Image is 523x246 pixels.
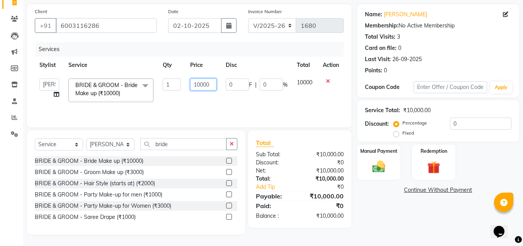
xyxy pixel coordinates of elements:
[249,81,252,89] span: F
[35,56,64,74] th: Stylist
[384,10,427,19] a: [PERSON_NAME]
[421,148,447,155] label: Redemption
[140,138,227,150] input: Search or Scan
[35,168,144,176] div: BRIDE & GROOM - Groom Make up (₹3000)
[250,159,300,167] div: Discount:
[250,175,300,183] div: Total:
[248,8,282,15] label: Invoice Number
[35,8,47,15] label: Client
[300,150,349,159] div: ₹10,000.00
[318,56,344,74] th: Action
[283,81,288,89] span: %
[221,56,292,74] th: Disc
[402,120,427,126] label: Percentage
[300,175,349,183] div: ₹10,000.00
[365,44,397,52] div: Card on file:
[56,18,157,33] input: Search by Name/Mobile/Email/Code
[365,55,391,63] div: Last Visit:
[402,130,414,137] label: Fixed
[250,191,300,201] div: Payable:
[414,81,487,93] input: Enter Offer / Coupon Code
[64,56,158,74] th: Service
[35,191,162,199] div: BRIDE & GROOM - Party Make-up for men (₹1000)
[75,82,138,97] span: BRIDE & GROOM - Bride Make up (₹10000)
[392,55,422,63] div: 26-09-2025
[250,167,300,175] div: Net:
[491,215,515,238] iframe: chat widget
[365,83,414,91] div: Coupon Code
[36,42,349,56] div: Services
[300,212,349,220] div: ₹10,000.00
[35,157,143,165] div: BRIDE & GROOM - Bride Make up (₹10000)
[35,18,56,33] button: +91
[359,186,518,194] a: Continue Without Payment
[397,33,400,41] div: 3
[365,22,511,30] div: No Active Membership
[255,81,257,89] span: |
[368,159,389,174] img: _cash.svg
[365,33,395,41] div: Total Visits:
[300,167,349,175] div: ₹10,000.00
[35,213,136,221] div: BRIDE & GROOM - Saree Drape (₹1000)
[403,106,431,114] div: ₹10,000.00
[297,79,312,86] span: 10000
[384,67,387,75] div: 0
[120,90,124,97] a: x
[250,201,300,210] div: Paid:
[300,159,349,167] div: ₹0
[256,139,274,147] span: Total
[168,8,179,15] label: Date
[292,56,318,74] th: Total
[490,82,512,93] button: Apply
[365,67,382,75] div: Points:
[365,120,389,128] div: Discount:
[365,22,399,30] div: Membership:
[35,179,155,188] div: BRIDE & GROOM - Hair Style (starts at) (₹2000)
[35,202,171,210] div: BRIDE & GROOM - Party Make-up for Women (₹3000)
[300,201,349,210] div: ₹0
[398,44,401,52] div: 0
[360,148,397,155] label: Manual Payment
[250,212,300,220] div: Balance :
[186,56,221,74] th: Price
[250,183,308,191] a: Add Tip
[158,56,186,74] th: Qty
[300,191,349,201] div: ₹10,000.00
[365,10,382,19] div: Name:
[308,183,349,191] div: ₹0
[423,159,444,175] img: _gift.svg
[365,106,400,114] div: Service Total:
[250,150,300,159] div: Sub Total:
